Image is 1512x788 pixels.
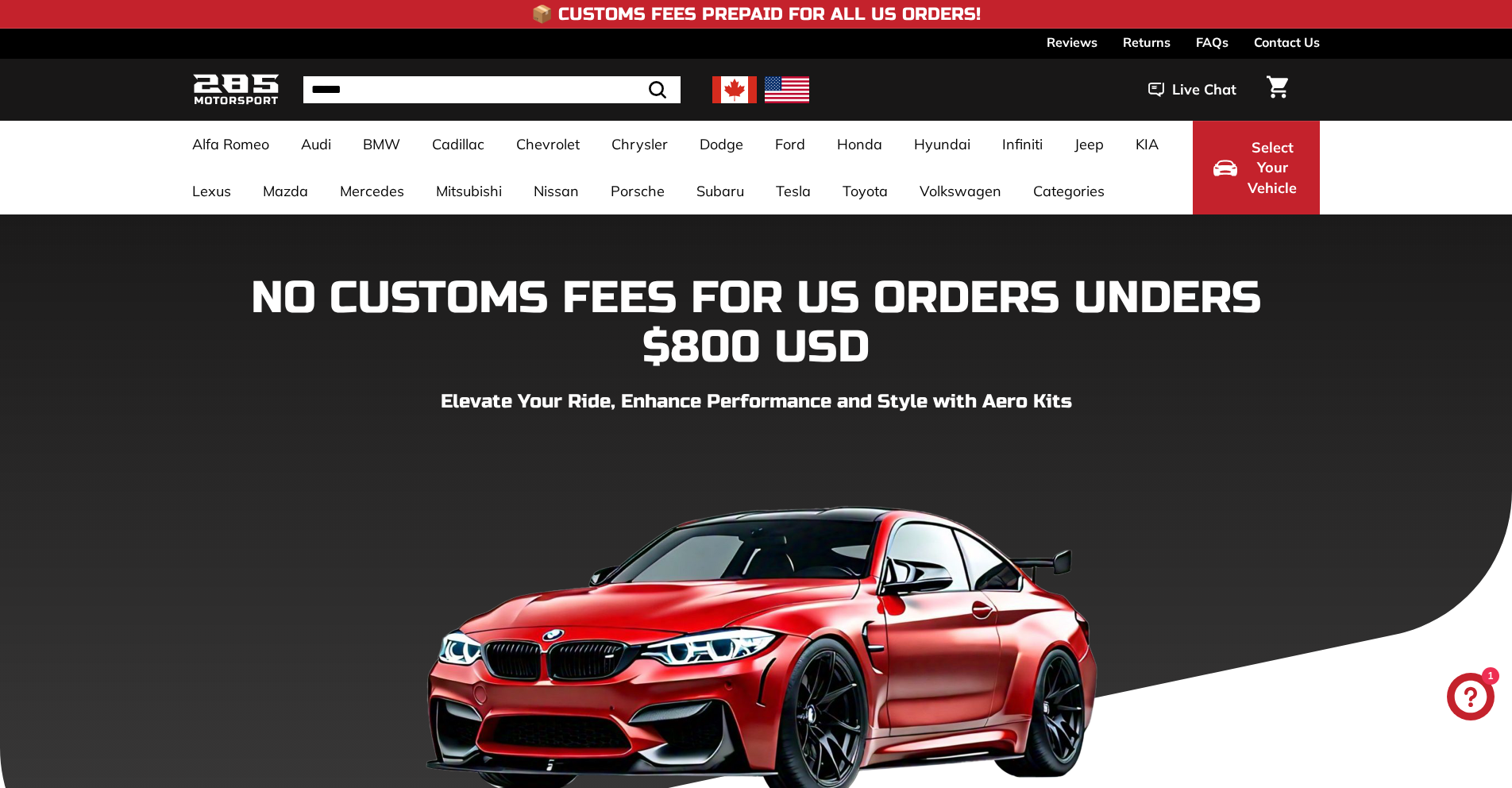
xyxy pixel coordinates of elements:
a: Chevrolet [500,121,596,168]
a: Cart [1257,63,1298,117]
a: Reviews [1047,29,1097,56]
a: Mitsubishi [420,168,518,214]
span: Live Chat [1172,79,1236,100]
img: Logo_285_Motorsport_areodynamics_components [192,71,280,109]
a: FAQs [1196,29,1228,56]
input: Search [303,76,681,103]
a: Contact Us [1254,29,1320,56]
a: KIA [1120,121,1174,168]
a: Mazda [247,168,324,214]
span: Select Your Vehicle [1245,137,1299,199]
a: Chrysler [596,121,684,168]
a: Categories [1017,168,1120,214]
a: Dodge [684,121,759,168]
a: Tesla [760,168,827,214]
inbox-online-store-chat: Shopify online store chat [1442,673,1499,724]
a: Ford [759,121,821,168]
a: Returns [1123,29,1171,56]
a: Nissan [518,168,595,214]
a: Volkswagen [904,168,1017,214]
a: Honda [821,121,898,168]
a: Subaru [681,168,760,214]
a: Audi [285,121,347,168]
a: Alfa Romeo [176,121,285,168]
a: Porsche [595,168,681,214]
a: Jeep [1059,121,1120,168]
button: Live Chat [1128,70,1257,110]
a: Toyota [827,168,904,214]
button: Select Your Vehicle [1193,121,1320,214]
a: Mercedes [324,168,420,214]
a: Infiniti [986,121,1059,168]
a: Lexus [176,168,247,214]
a: BMW [347,121,416,168]
a: Hyundai [898,121,986,168]
p: Elevate Your Ride, Enhance Performance and Style with Aero Kits [192,388,1320,416]
h4: 📦 Customs Fees Prepaid for All US Orders! [531,5,981,24]
h1: NO CUSTOMS FEES FOR US ORDERS UNDERS $800 USD [192,274,1320,372]
a: Cadillac [416,121,500,168]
